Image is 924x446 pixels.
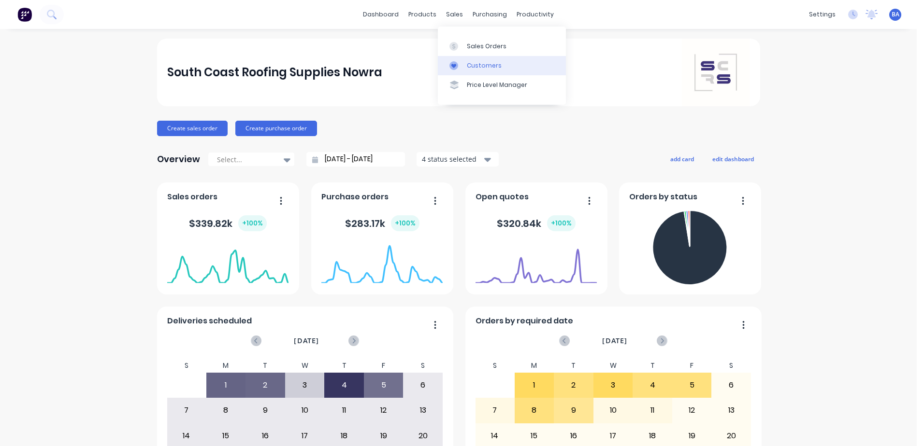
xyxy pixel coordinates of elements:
[167,315,252,327] span: Deliveries scheduled
[207,373,245,397] div: 1
[238,215,267,231] div: + 100 %
[594,373,633,397] div: 3
[422,154,483,164] div: 4 status selected
[594,398,633,422] div: 10
[235,121,317,136] button: Create purchase order
[633,398,672,422] div: 11
[712,398,751,422] div: 13
[438,75,566,95] a: Price Level Manager
[476,315,573,327] span: Orders by required date
[404,373,442,397] div: 6
[682,39,750,106] img: South Coast Roofing Supplies Nowra
[441,7,468,22] div: sales
[512,7,559,22] div: productivity
[246,373,285,397] div: 2
[892,10,899,19] span: BA
[391,215,419,231] div: + 100 %
[364,373,403,397] div: 5
[167,359,206,373] div: S
[673,373,711,397] div: 5
[167,191,217,203] span: Sales orders
[475,359,515,373] div: S
[515,398,554,422] div: 8
[189,215,267,231] div: $ 339.82k
[167,398,206,422] div: 7
[476,191,529,203] span: Open quotes
[325,398,363,422] div: 11
[629,191,697,203] span: Orders by status
[245,359,285,373] div: T
[467,61,502,70] div: Customers
[207,398,245,422] div: 8
[324,359,364,373] div: T
[358,7,404,22] a: dashboard
[554,373,593,397] div: 2
[593,359,633,373] div: W
[633,359,672,373] div: T
[673,398,711,422] div: 12
[285,359,325,373] div: W
[467,81,527,89] div: Price Level Manager
[325,373,363,397] div: 4
[157,121,228,136] button: Create sales order
[206,359,246,373] div: M
[711,359,751,373] div: S
[438,56,566,75] a: Customers
[804,7,840,22] div: settings
[712,373,751,397] div: 6
[404,7,441,22] div: products
[672,359,712,373] div: F
[706,153,760,165] button: edit dashboard
[294,335,319,346] span: [DATE]
[404,398,442,422] div: 13
[17,7,32,22] img: Factory
[633,373,672,397] div: 4
[468,7,512,22] div: purchasing
[157,150,200,169] div: Overview
[515,359,554,373] div: M
[167,63,382,82] div: South Coast Roofing Supplies Nowra
[286,398,324,422] div: 10
[438,36,566,56] a: Sales Orders
[554,359,593,373] div: T
[554,398,593,422] div: 9
[476,398,514,422] div: 7
[515,373,554,397] div: 1
[321,191,389,203] span: Purchase orders
[664,153,700,165] button: add card
[403,359,443,373] div: S
[364,359,404,373] div: F
[547,215,576,231] div: + 100 %
[497,215,576,231] div: $ 320.84k
[286,373,324,397] div: 3
[602,335,627,346] span: [DATE]
[345,215,419,231] div: $ 283.17k
[417,152,499,167] button: 4 status selected
[246,398,285,422] div: 9
[364,398,403,422] div: 12
[467,42,506,51] div: Sales Orders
